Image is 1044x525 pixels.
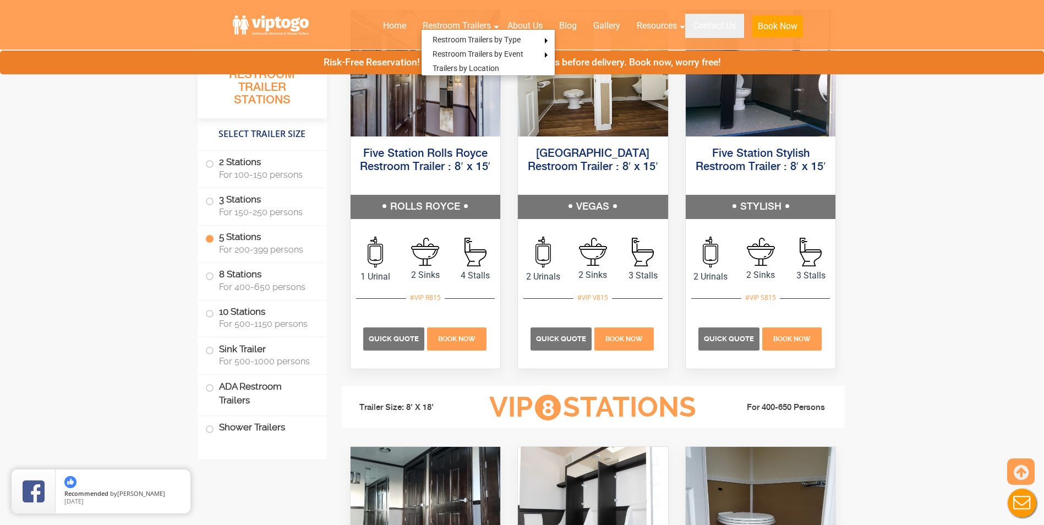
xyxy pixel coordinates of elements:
[351,195,501,219] h5: ROLLS ROYCE
[219,282,314,292] span: For 400-650 persons
[205,226,319,260] label: 5 Stations
[219,319,314,329] span: For 500-1150 persons
[1000,481,1044,525] button: Live Chat
[528,148,658,173] a: [GEOGRAPHIC_DATA] Restroom Trailer : 8′ x 15′
[747,238,775,266] img: an icon of sink
[761,333,823,343] a: Book Now
[205,416,319,440] label: Shower Trailers
[714,401,837,414] li: For 400-650 Persons
[696,148,826,173] a: Five Station Stylish Restroom Trailer : 8′ x 15′
[368,237,383,267] img: an icon of urinal
[64,490,182,498] span: by
[64,497,84,505] span: [DATE]
[464,238,487,266] img: an icon of stall
[535,237,551,267] img: an icon of urinal
[414,14,499,38] a: Restroom Trailers
[518,195,668,219] h5: VEGAS
[422,47,534,61] a: Restroom Trailers by Event
[422,32,532,47] a: Restroom Trailers by Type
[349,391,473,424] li: Trailer Size: 8' X 18'
[744,14,811,44] a: Book Now
[375,14,414,38] a: Home
[703,237,718,267] img: an icon of urinal
[205,188,319,222] label: 3 Stations
[205,375,319,412] label: ADA Restroom Trailers
[698,333,761,343] a: Quick Quote
[219,244,314,255] span: For 200-399 persons
[531,333,593,343] a: Quick Quote
[351,270,401,283] span: 1 Urinal
[593,333,655,343] a: Book Now
[438,335,475,343] span: Book Now
[411,238,439,266] img: an icon of sink
[773,335,811,343] span: Book Now
[686,195,836,219] h5: STYLISH
[64,476,76,488] img: thumbs up icon
[685,14,744,38] a: Contact Us
[198,124,327,145] h4: Select Trailer Size
[205,263,319,297] label: 8 Stations
[518,270,568,283] span: 2 Urinals
[406,291,445,305] div: #VIP R815
[219,207,314,217] span: For 150-250 persons
[618,269,668,282] span: 3 Stalls
[499,14,551,38] a: About Us
[704,335,754,343] span: Quick Quote
[579,238,607,266] img: an icon of sink
[363,333,426,343] a: Quick Quote
[686,270,736,283] span: 2 Urinals
[219,356,314,367] span: For 500-1000 persons
[752,15,803,37] button: Book Now
[400,269,450,282] span: 2 Sinks
[551,14,585,38] a: Blog
[64,489,108,497] span: Recommended
[425,333,488,343] a: Book Now
[741,291,780,305] div: #VIP S815
[369,335,419,343] span: Quick Quote
[605,335,643,343] span: Book Now
[472,392,713,423] h3: VIP Stations
[585,14,628,38] a: Gallery
[422,61,510,75] a: Trailers by Location
[632,238,654,266] img: an icon of stall
[573,291,612,305] div: #VIP V815
[450,269,500,282] span: 4 Stalls
[205,151,319,185] label: 2 Stations
[568,269,618,282] span: 2 Sinks
[736,269,786,282] span: 2 Sinks
[628,14,685,38] a: Resources
[786,269,836,282] span: 3 Stalls
[117,489,165,497] span: [PERSON_NAME]
[205,337,319,371] label: Sink Trailer
[205,300,319,335] label: 10 Stations
[535,395,561,420] span: 8
[219,169,314,180] span: For 100-150 persons
[360,148,490,173] a: Five Station Rolls Royce Restroom Trailer : 8′ x 15′
[800,238,822,266] img: an icon of stall
[23,480,45,502] img: Review Rating
[198,52,327,118] h3: All Portable Restroom Trailer Stations
[536,335,586,343] span: Quick Quote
